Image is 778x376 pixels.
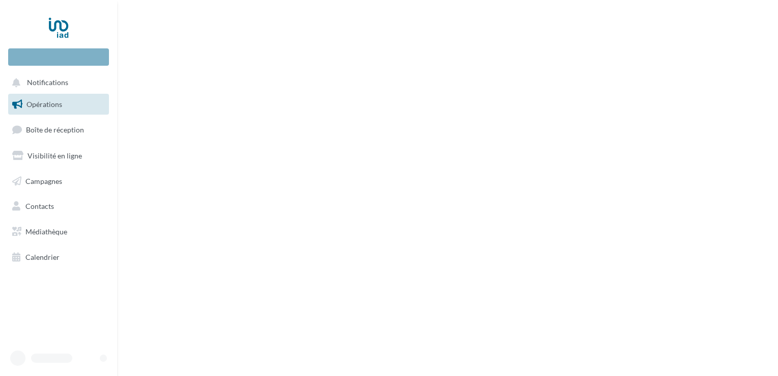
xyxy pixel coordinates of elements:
[26,100,62,109] span: Opérations
[26,125,84,134] span: Boîte de réception
[6,119,111,141] a: Boîte de réception
[6,145,111,167] a: Visibilité en ligne
[25,176,62,185] span: Campagnes
[6,221,111,243] a: Médiathèque
[25,253,60,261] span: Calendrier
[27,78,68,87] span: Notifications
[6,171,111,192] a: Campagnes
[25,227,67,236] span: Médiathèque
[25,202,54,210] span: Contacts
[27,151,82,160] span: Visibilité en ligne
[6,94,111,115] a: Opérations
[8,48,109,66] div: Nouvelle campagne
[6,196,111,217] a: Contacts
[6,247,111,268] a: Calendrier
